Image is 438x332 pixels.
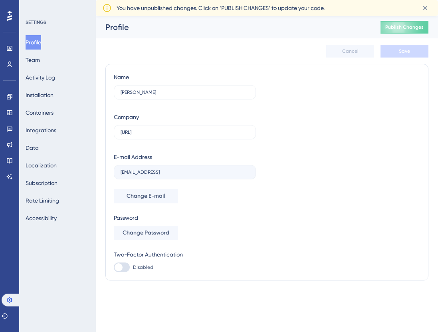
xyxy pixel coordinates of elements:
[26,176,57,190] button: Subscription
[26,19,90,26] div: SETTINGS
[105,22,361,33] div: Profile
[127,191,165,201] span: Change E-mail
[114,112,139,122] div: Company
[114,189,178,203] button: Change E-mail
[123,228,169,238] span: Change Password
[385,24,424,30] span: Publish Changes
[114,152,152,162] div: E-mail Address
[381,45,428,58] button: Save
[26,123,56,137] button: Integrations
[133,264,153,270] span: Disabled
[381,21,428,34] button: Publish Changes
[117,3,325,13] span: You have unpublished changes. Click on ‘PUBLISH CHANGES’ to update your code.
[26,211,57,225] button: Accessibility
[26,70,55,85] button: Activity Log
[114,250,256,259] div: Two-Factor Authentication
[26,141,39,155] button: Data
[26,105,54,120] button: Containers
[26,88,54,102] button: Installation
[26,193,59,208] button: Rate Limiting
[114,226,178,240] button: Change Password
[26,53,40,67] button: Team
[121,89,249,95] input: Name Surname
[26,35,41,50] button: Profile
[26,158,57,173] button: Localization
[342,48,359,54] span: Cancel
[326,45,374,58] button: Cancel
[114,72,129,82] div: Name
[399,48,410,54] span: Save
[121,169,249,175] input: E-mail Address
[114,213,256,223] div: Password
[121,129,249,135] input: Company Name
